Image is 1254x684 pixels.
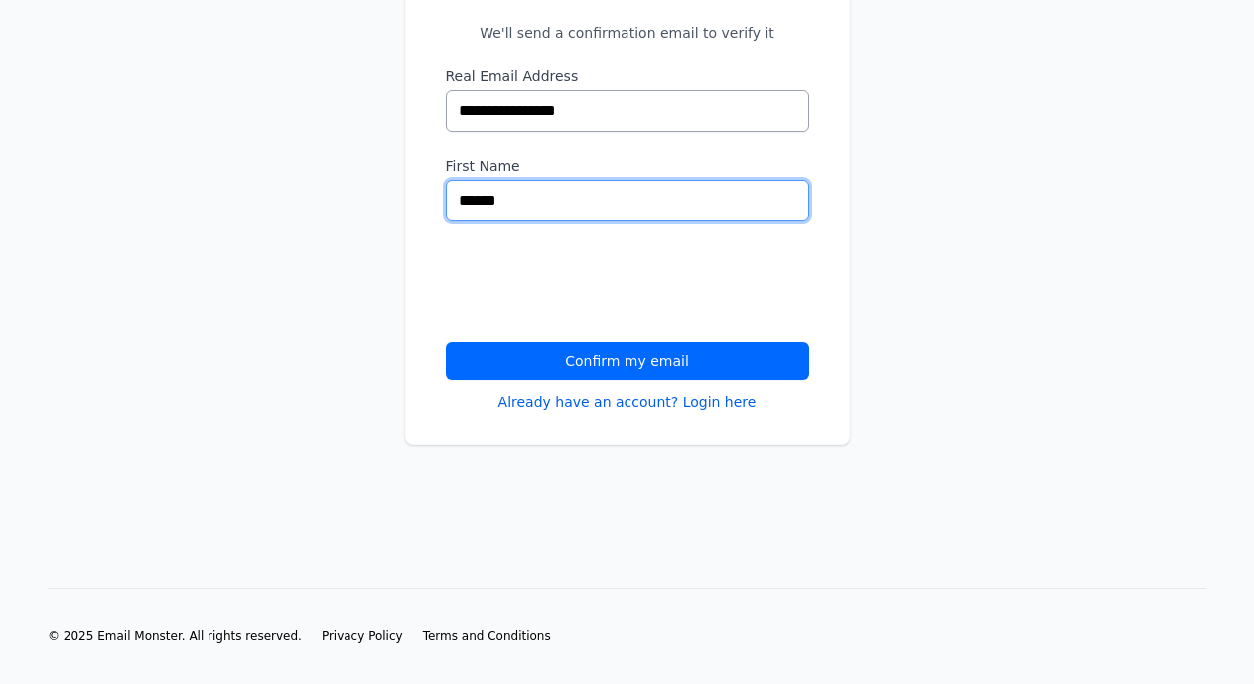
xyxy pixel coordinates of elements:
[423,628,551,644] a: Terms and Conditions
[322,628,403,644] a: Privacy Policy
[423,629,551,643] span: Terms and Conditions
[446,342,809,380] button: Confirm my email
[446,67,809,86] label: Real Email Address
[498,392,757,412] a: Already have an account? Login here
[446,245,748,323] iframe: reCAPTCHA
[446,23,809,43] p: We'll send a confirmation email to verify it
[48,628,302,644] li: © 2025 Email Monster. All rights reserved.
[322,629,403,643] span: Privacy Policy
[446,156,809,176] label: First Name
